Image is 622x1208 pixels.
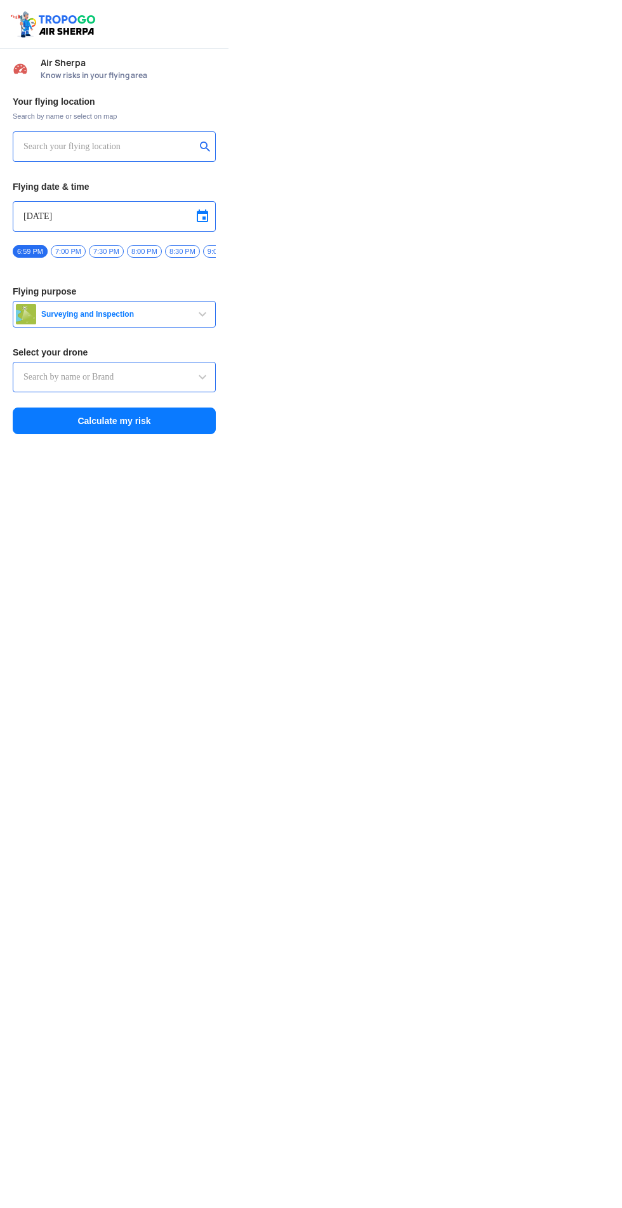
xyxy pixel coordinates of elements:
span: Know risks in your flying area [41,70,216,81]
span: 8:30 PM [165,245,200,258]
span: Surveying and Inspection [36,309,195,319]
span: Air Sherpa [41,58,216,68]
img: survey.png [16,304,36,324]
img: Risk Scores [13,61,28,76]
span: 8:00 PM [127,245,162,258]
h3: Select your drone [13,348,216,357]
span: Search by name or select on map [13,111,216,121]
h3: Your flying location [13,97,216,106]
span: 7:00 PM [51,245,86,258]
h3: Flying purpose [13,287,216,296]
input: Select Date [23,209,205,224]
span: 7:30 PM [89,245,124,258]
button: Surveying and Inspection [13,301,216,328]
input: Search your flying location [23,139,195,154]
button: Calculate my risk [13,408,216,434]
img: ic_tgdronemaps.svg [10,10,100,39]
span: 6:59 PM [13,245,48,258]
span: 9:00 PM [203,245,238,258]
h3: Flying date & time [13,182,216,191]
input: Search by name or Brand [23,369,205,385]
